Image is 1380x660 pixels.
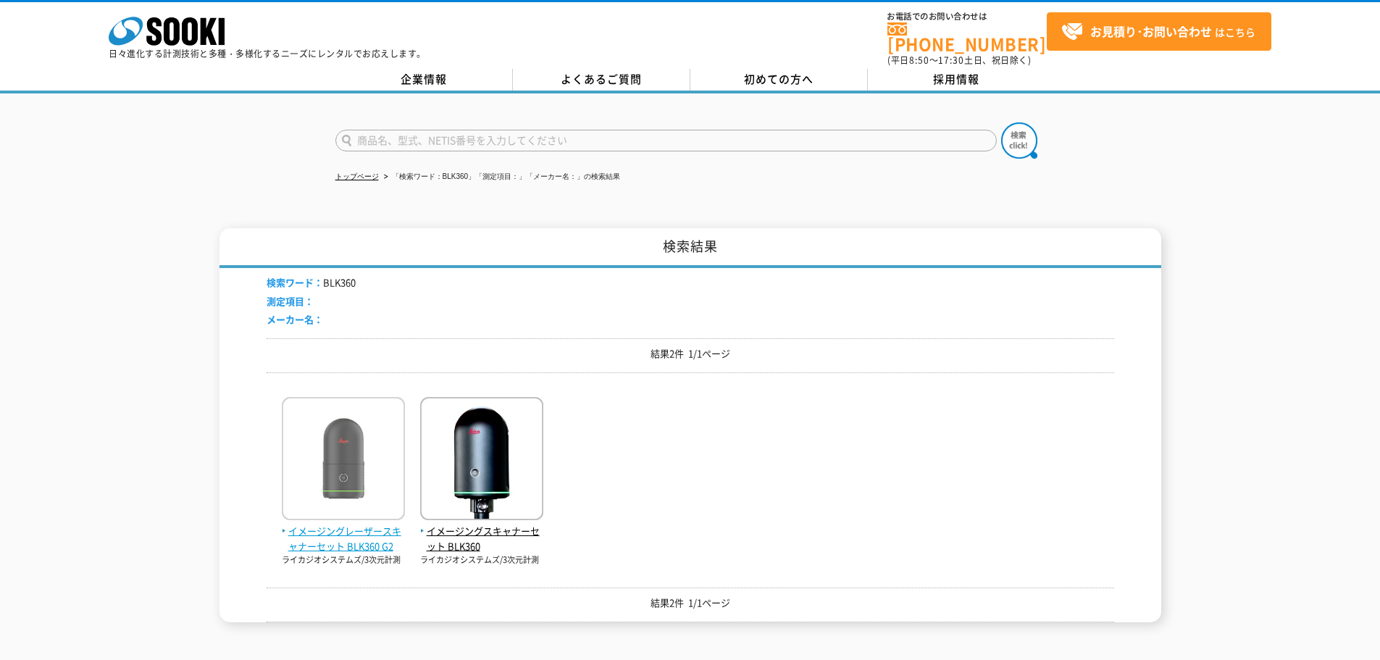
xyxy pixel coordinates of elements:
[887,22,1047,52] a: [PHONE_NUMBER]
[868,69,1045,91] a: 採用情報
[1047,12,1271,51] a: お見積り･お問い合わせはこちら
[1090,22,1212,40] strong: お見積り･お問い合わせ
[335,69,513,91] a: 企業情報
[909,54,929,67] span: 8:50
[513,69,690,91] a: よくあるご質問
[887,54,1031,67] span: (平日 ～ 土日、祝日除く)
[335,172,379,180] a: トップページ
[219,228,1161,268] h1: 検索結果
[420,509,543,554] a: イメージングスキャナーセット BLK360
[267,275,323,289] span: 検索ワード：
[420,524,543,554] span: イメージングスキャナーセット BLK360
[267,294,314,308] span: 測定項目：
[282,509,405,554] a: イメージングレーザースキャナーセット BLK360 G2
[420,554,543,567] p: ライカジオシステムズ/3次元計測
[420,397,543,524] img: BLK360
[744,71,814,87] span: 初めての方へ
[267,275,356,291] li: BLK360
[282,554,405,567] p: ライカジオシステムズ/3次元計測
[690,69,868,91] a: 初めての方へ
[381,170,621,185] li: 「検索ワード：BLK360」「測定項目：」「メーカー名：」の検索結果
[109,49,426,58] p: 日々進化する計測技術と多種・多様化するニーズにレンタルでお応えします。
[335,130,997,151] input: 商品名、型式、NETIS番号を入力してください
[267,312,323,326] span: メーカー名：
[1061,21,1255,43] span: はこちら
[282,397,405,524] img: BLK360 G2
[267,596,1114,611] p: 結果2件 1/1ページ
[887,12,1047,21] span: お電話でのお問い合わせは
[1001,122,1037,159] img: btn_search.png
[938,54,964,67] span: 17:30
[267,346,1114,362] p: 結果2件 1/1ページ
[282,524,405,554] span: イメージングレーザースキャナーセット BLK360 G2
